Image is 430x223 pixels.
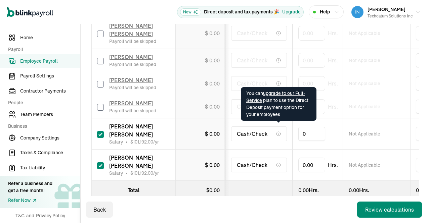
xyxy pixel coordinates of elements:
[109,77,153,83] span: [PERSON_NAME]
[204,8,279,15] p: Direct deposit and tax payments 🎉
[205,79,220,88] div: $
[209,162,220,168] span: 0.00
[309,5,344,18] button: Help
[20,134,80,142] span: Company Settings
[209,130,220,137] span: 0.00
[133,139,153,145] span: 101,192.00
[349,186,404,194] div: Hrs.
[8,197,52,204] a: Refer Now
[130,138,159,145] span: /yr
[181,186,220,194] div: $
[349,4,423,20] button: [PERSON_NAME]Techdatum Solutions Inc
[7,2,53,22] nav: Global
[20,88,80,95] span: Contractor Payments
[109,107,156,114] div: Payroll will be skipped
[298,26,325,41] input: TextInput
[133,170,153,176] span: 101,192.00
[328,103,338,111] span: Hrs.
[246,97,308,117] span: plan to use the Direct Deposit payment option for your employees
[328,29,338,37] span: Hrs.
[86,202,113,218] button: Back
[109,38,170,45] div: Payroll will be skipped
[205,56,220,64] div: $
[130,139,153,145] span: $
[237,130,267,138] span: Cash/Check
[20,58,80,65] span: Employee Payroll
[349,80,380,87] span: Not Applicable
[349,103,380,110] span: Not Applicable
[237,103,267,111] span: Cash/Check
[209,57,220,64] span: 0.00
[237,56,267,64] span: Cash/Check
[368,13,413,19] div: Techdatum Solutions Inc
[205,130,220,138] div: $
[328,56,338,64] span: Hrs.
[20,111,80,118] span: Team Members
[298,127,325,141] input: 0.00
[109,154,153,169] span: [PERSON_NAME] [PERSON_NAME]
[180,8,201,16] span: New
[209,103,220,110] span: 0.00
[237,29,267,37] span: Cash/Check
[109,61,156,68] div: Payroll will be skipped
[396,191,430,223] iframe: Chat Widget
[349,57,380,64] span: Not Applicable
[246,90,305,103] span: upgrade to our Full-Service
[237,79,267,88] span: Cash/Check
[205,29,220,37] div: $
[209,80,220,87] span: 0.00
[109,84,156,91] div: Payroll will be skipped
[20,72,80,79] span: Payroll Settings
[130,170,159,176] span: /yr
[349,30,380,37] span: Not Applicable
[298,186,337,194] div: Hrs.
[109,170,123,176] span: Salary
[298,76,325,91] input: TextInput
[109,54,153,60] span: [PERSON_NAME]
[126,138,128,145] span: •
[349,130,380,137] span: Not Applicable
[20,149,80,156] span: Taxes & Compliance
[368,6,405,12] span: [PERSON_NAME]
[109,100,153,107] span: [PERSON_NAME]
[209,30,220,37] span: 0.00
[298,53,325,68] input: TextInput
[36,212,65,219] span: Privacy Policy
[205,103,220,111] div: $
[298,187,309,193] span: 0.00
[282,8,301,15] button: Upgrade
[328,161,338,169] span: Hrs.
[298,158,325,172] input: TextInput
[130,170,153,176] span: $
[109,138,123,145] span: Salary
[20,164,80,171] span: Tax Liability
[209,187,220,193] span: 0.00
[246,90,263,96] span: You can
[205,161,220,169] div: $
[8,99,76,106] span: People
[349,162,380,168] span: Not Applicable
[237,161,267,169] span: Cash/Check
[15,212,25,219] span: T&C
[8,180,52,194] div: Refer a business and get a free month!
[20,34,80,41] span: Home
[126,170,128,176] span: •
[97,186,170,194] div: Total
[365,206,414,214] div: Review calculations
[320,8,330,15] span: Help
[8,46,76,53] span: Payroll
[349,187,359,193] span: 0.00
[357,202,422,218] button: Review calculations
[328,79,338,88] span: Hrs.
[416,187,426,193] span: 0.00
[109,123,153,138] span: [PERSON_NAME] [PERSON_NAME]
[8,123,76,130] span: Business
